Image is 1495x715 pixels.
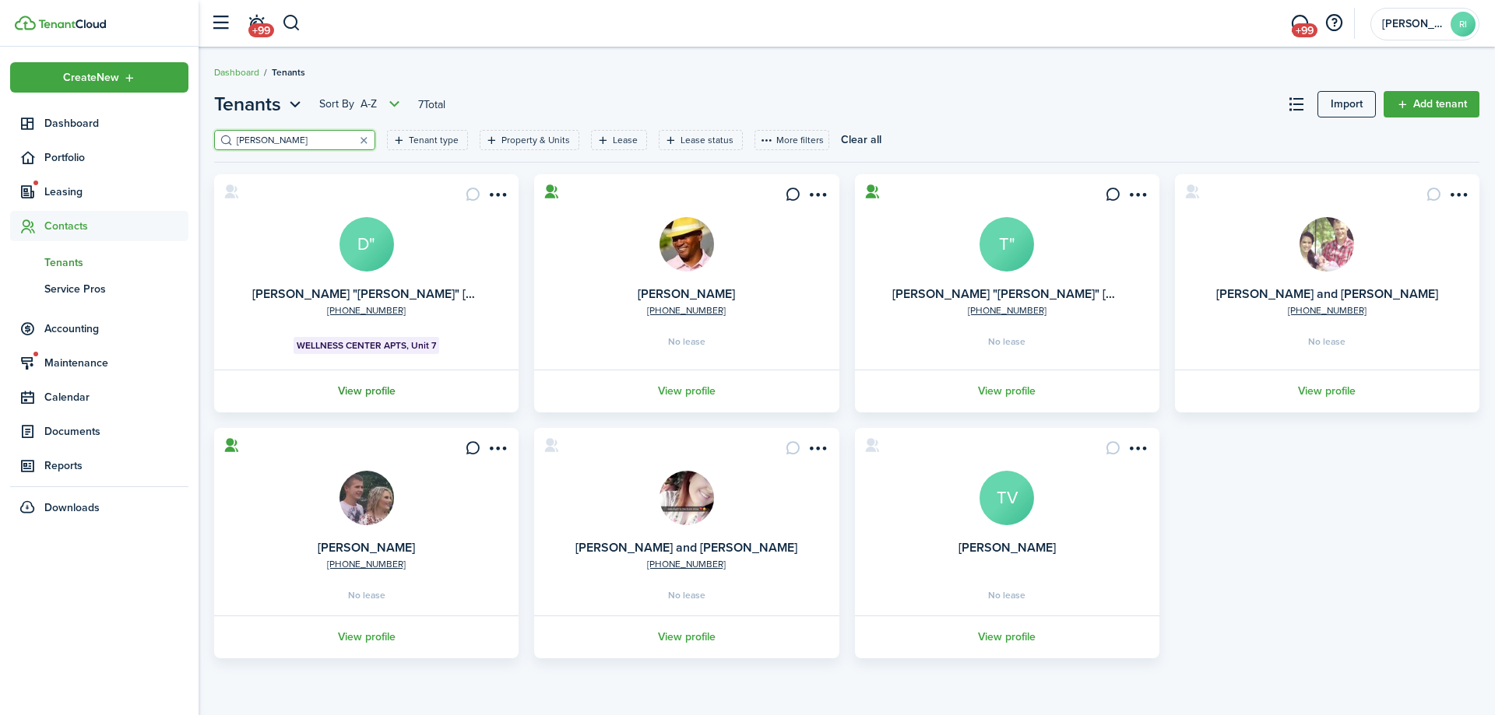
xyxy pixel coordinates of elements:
input: Search here... [233,133,370,148]
span: No lease [668,337,705,346]
a: [PHONE_NUMBER] [1288,303,1367,317]
span: No lease [988,591,1025,600]
button: More filters [755,130,829,150]
button: Open menu [805,440,830,461]
filter-tag: Open filter [387,130,468,150]
span: No lease [1308,337,1345,346]
a: [PHONE_NUMBER] [647,557,726,571]
button: Open menu [484,440,509,461]
span: RANDALL INVESTMENT PROPERTIES [1382,19,1444,30]
button: Open menu [319,95,404,114]
img: Thomas Covington [339,471,394,525]
span: Downloads [44,499,100,516]
a: Dashboard [10,108,188,138]
span: Create New [63,72,119,83]
img: Thomas and Brandy Wood [1300,217,1354,272]
button: Open sidebar [206,9,235,38]
span: A-Z [361,96,377,112]
filter-tag: Open filter [659,130,743,150]
span: Reports [44,457,188,474]
span: Tenants [214,90,281,118]
a: [PHONE_NUMBER] [327,303,406,317]
a: View profile [212,615,521,658]
a: [PERSON_NAME] "[PERSON_NAME]" [PERSON_NAME] [892,285,1200,303]
button: Open menu [1125,440,1150,461]
a: View profile [532,615,841,658]
span: Maintenance [44,355,188,371]
a: Notifications [241,4,271,44]
span: WELLNESS CENTER APTS, Unit 7 [297,338,436,352]
a: Messaging [1285,4,1314,44]
a: [PERSON_NAME] [318,538,415,556]
button: Clear all [841,130,881,150]
a: [PERSON_NAME] "[PERSON_NAME]" [PERSON_NAME] [252,285,560,303]
img: Thomas Throgmorton and Destiny Dunn [660,471,714,525]
a: Dashboard [214,65,259,79]
a: T" [980,217,1034,272]
span: No lease [348,591,385,600]
a: View profile [1173,370,1482,412]
button: Open menu [214,90,305,118]
a: TV [980,471,1034,525]
span: Tenants [272,65,305,79]
avatar-text: RI [1451,12,1476,37]
button: Open menu [484,187,509,208]
button: Open menu [1125,187,1150,208]
button: Search [282,10,301,37]
button: Open menu [1445,187,1470,208]
span: Tenants [44,254,188,271]
a: [PHONE_NUMBER] [327,557,406,571]
a: Import [1317,91,1376,117]
a: D" [339,217,394,272]
a: [PERSON_NAME] [959,538,1056,556]
filter-tag: Open filter [480,130,579,150]
a: [PHONE_NUMBER] [968,303,1046,317]
span: +99 [1292,23,1317,37]
a: Service Pros [10,275,188,302]
img: TenantCloud [15,16,36,30]
filter-tag-label: Lease status [681,133,733,147]
button: Tenants [214,90,305,118]
button: Clear search [353,129,375,151]
span: Portfolio [44,149,188,166]
span: Dashboard [44,115,188,131]
a: Add tenant [1384,91,1479,117]
img: TenantCloud [38,19,106,29]
span: Sort by [319,96,361,112]
span: Accounting [44,321,188,337]
button: Open menu [10,62,188,93]
img: Elton Thomas [660,217,714,272]
filter-tag-label: Property & Units [501,133,570,147]
button: Sort byA-Z [319,95,404,114]
a: View profile [853,370,1162,412]
a: Tenants [10,249,188,275]
a: [PERSON_NAME] [638,285,735,303]
span: No lease [988,337,1025,346]
header-page-total: 7 Total [418,96,445,113]
span: Contacts [44,218,188,234]
span: No lease [668,591,705,600]
filter-tag-label: Tenant type [409,133,459,147]
filter-tag: Open filter [591,130,647,150]
span: +99 [248,23,274,37]
a: Reports [10,450,188,481]
a: View profile [532,370,841,412]
filter-tag-label: Lease [613,133,638,147]
span: Service Pros [44,281,188,297]
a: View profile [212,370,521,412]
span: Documents [44,423,188,440]
a: [PHONE_NUMBER] [647,303,726,317]
button: Open resource center [1321,10,1347,37]
a: View profile [853,615,1162,658]
span: Leasing [44,184,188,200]
span: Calendar [44,389,188,405]
button: Open menu [805,187,830,208]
